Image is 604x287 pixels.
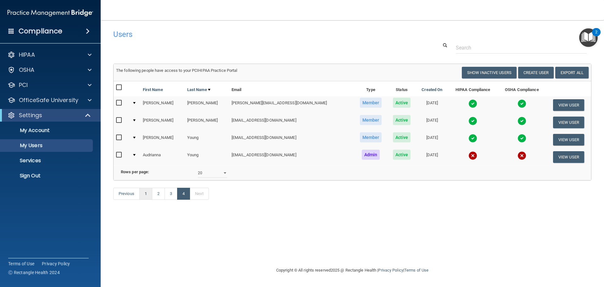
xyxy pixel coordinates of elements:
button: Show Inactive Users [462,67,517,78]
td: [PERSON_NAME] [140,96,185,114]
p: My Users [4,142,90,149]
a: OfficeSafe University [8,96,92,104]
input: Search [456,42,587,54]
td: [EMAIL_ADDRESS][DOMAIN_NAME] [229,131,354,148]
a: Last Name [187,86,210,94]
span: Member [360,132,382,142]
img: tick.e7d51cea.svg [517,117,526,125]
div: Copyright © All rights reserved 2025 @ Rectangle Health | | [238,260,467,280]
a: Export All [555,67,589,78]
td: Young [185,148,229,165]
button: View User [553,151,584,163]
p: My Account [4,127,90,134]
td: [DATE] [416,148,448,165]
button: View User [553,117,584,128]
img: tick.e7d51cea.svg [468,117,477,125]
a: Terms of Use [8,261,34,267]
span: Admin [362,150,380,160]
p: PCI [19,81,28,89]
td: [PERSON_NAME][EMAIL_ADDRESS][DOMAIN_NAME] [229,96,354,114]
td: [DATE] [416,114,448,131]
a: Settings [8,112,91,119]
span: Active [393,98,411,108]
td: [PERSON_NAME] [185,114,229,131]
span: Ⓒ Rectangle Health 2024 [8,269,60,276]
span: Member [360,98,382,108]
td: [EMAIL_ADDRESS][DOMAIN_NAME] [229,114,354,131]
td: [DATE] [416,96,448,114]
a: Created On [422,86,442,94]
td: [PERSON_NAME] [140,131,185,148]
a: Terms of Use [404,268,428,273]
th: HIPAA Compliance [448,81,498,96]
span: The following people have access to your PCIHIPAA Practice Portal [116,68,238,73]
span: Active [393,115,411,125]
button: Create User [518,67,554,78]
a: First Name [143,86,163,94]
p: OSHA [19,66,35,74]
span: Member [360,115,382,125]
button: Open Resource Center, 2 new notifications [579,28,598,47]
button: View User [553,134,584,146]
b: Rows per page: [121,169,149,174]
a: Privacy Policy [42,261,70,267]
p: Settings [19,112,42,119]
p: OfficeSafe University [19,96,78,104]
img: tick.e7d51cea.svg [517,134,526,143]
a: Next [190,188,209,200]
p: Sign Out [4,173,90,179]
td: [EMAIL_ADDRESS][DOMAIN_NAME] [229,148,354,165]
a: PCI [8,81,92,89]
a: OSHA [8,66,92,74]
img: PMB logo [8,7,93,19]
td: [PERSON_NAME] [185,96,229,114]
span: Active [393,132,411,142]
th: Email [229,81,354,96]
img: cross.ca9f0e7f.svg [468,151,477,160]
th: Status [388,81,416,96]
a: Privacy Policy [378,268,403,273]
img: tick.e7d51cea.svg [468,134,477,143]
iframe: Drift Widget Chat Controller [495,242,596,267]
td: [PERSON_NAME] [140,114,185,131]
img: tick.e7d51cea.svg [468,99,477,108]
h4: Users [113,30,388,38]
img: cross.ca9f0e7f.svg [517,151,526,160]
img: tick.e7d51cea.svg [517,99,526,108]
a: 1 [139,188,152,200]
th: Type [354,81,388,96]
div: 2 [595,32,597,40]
h4: Compliance [19,27,62,36]
button: View User [553,99,584,111]
a: HIPAA [8,51,92,59]
td: [DATE] [416,131,448,148]
a: 3 [165,188,177,200]
a: Previous [113,188,140,200]
td: Young [185,131,229,148]
p: Services [4,158,90,164]
td: Audrianna [140,148,185,165]
th: OSHA Compliance [498,81,546,96]
p: HIPAA [19,51,35,59]
a: 4 [177,188,190,200]
span: Active [393,150,411,160]
a: 2 [152,188,165,200]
